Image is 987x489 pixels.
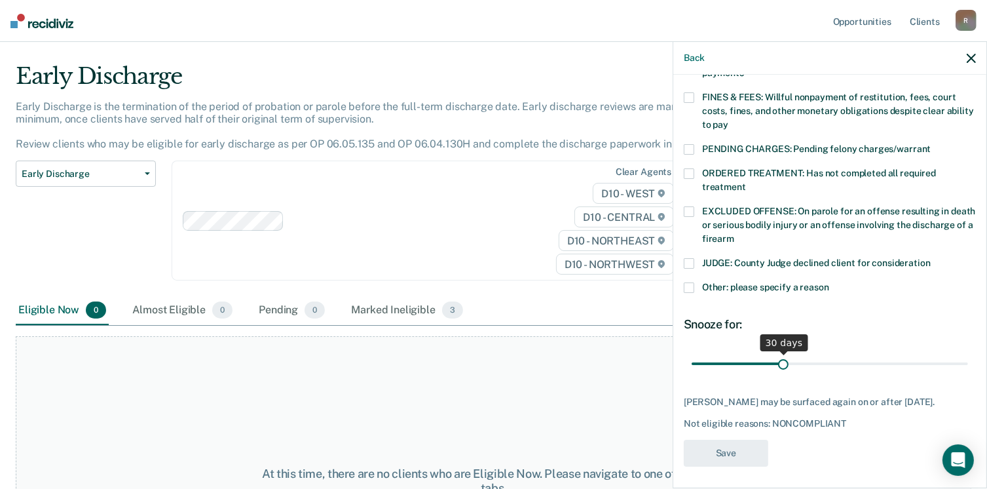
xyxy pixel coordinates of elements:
span: Early Discharge [22,168,140,180]
span: 0 [86,302,106,319]
div: Marked Ineligible [348,296,466,325]
div: Pending [256,296,327,325]
div: Not eligible reasons: NONCOMPLIANT [684,418,976,429]
div: Snooze for: [684,317,976,332]
span: FINES & FEES: Willful nonpayment of restitution, fees, court costs, fines, and other monetary obl... [702,92,974,130]
div: Almost Eligible [130,296,235,325]
div: R [956,10,977,31]
span: D10 - NORTHEAST [559,230,674,251]
span: JUDGE: County Judge declined client for consideration [702,258,931,268]
div: Clear agents [616,166,671,178]
span: D10 - WEST [593,183,674,204]
button: Save [684,440,768,467]
button: Back [684,52,705,64]
div: [PERSON_NAME] may be surfaced again on or after [DATE]. [684,397,976,408]
span: D10 - NORTHWEST [556,254,674,275]
span: PENDING CHARGES: Pending felony charges/warrant [702,144,931,154]
div: Eligible Now [16,296,109,325]
span: ORDERED TREATMENT: Has not completed all required treatment [702,168,936,192]
img: Recidiviz [10,14,73,28]
span: D10 - CENTRAL [574,206,674,227]
span: 0 [212,302,233,319]
span: 3 [442,302,463,319]
div: 30 days [760,334,808,351]
p: Early Discharge is the termination of the period of probation or parole before the full-term disc... [16,100,720,151]
span: Other: please specify a reason [702,282,829,292]
span: EXCLUDED OFFENSE: On parole for an offense resulting in death or serious bodily injury or an offe... [702,206,975,244]
div: Early Discharge [16,63,756,100]
span: 0 [305,302,325,319]
div: Open Intercom Messenger [942,444,974,476]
